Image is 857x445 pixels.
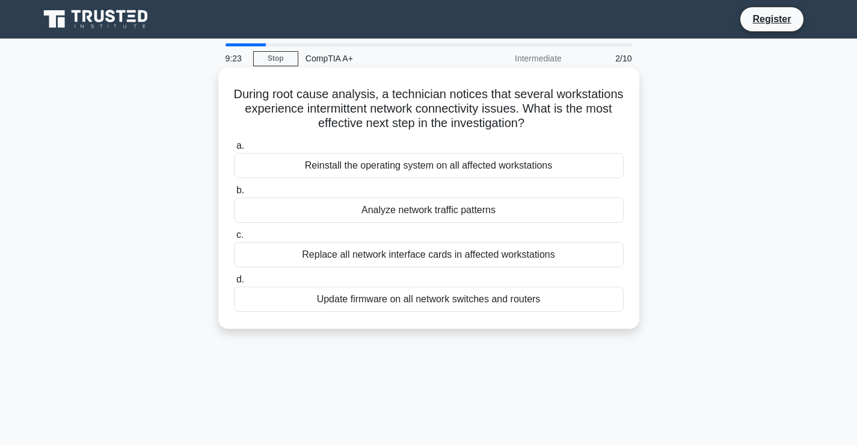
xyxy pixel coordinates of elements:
span: a. [236,140,244,151]
div: Update firmware on all network switches and routers [234,287,624,312]
h5: During root cause analysis, a technician notices that several workstations experience intermitten... [233,87,625,131]
div: Intermediate [464,46,569,70]
div: 2/10 [569,46,639,70]
div: Analyze network traffic patterns [234,198,624,223]
div: CompTIA A+ [298,46,464,70]
div: 9:23 [218,46,253,70]
div: Replace all network interface cards in affected workstations [234,242,624,267]
a: Stop [253,51,298,66]
span: b. [236,185,244,195]
span: d. [236,274,244,284]
div: Reinstall the operating system on all affected workstations [234,153,624,178]
a: Register [745,11,798,26]
span: c. [236,229,244,240]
